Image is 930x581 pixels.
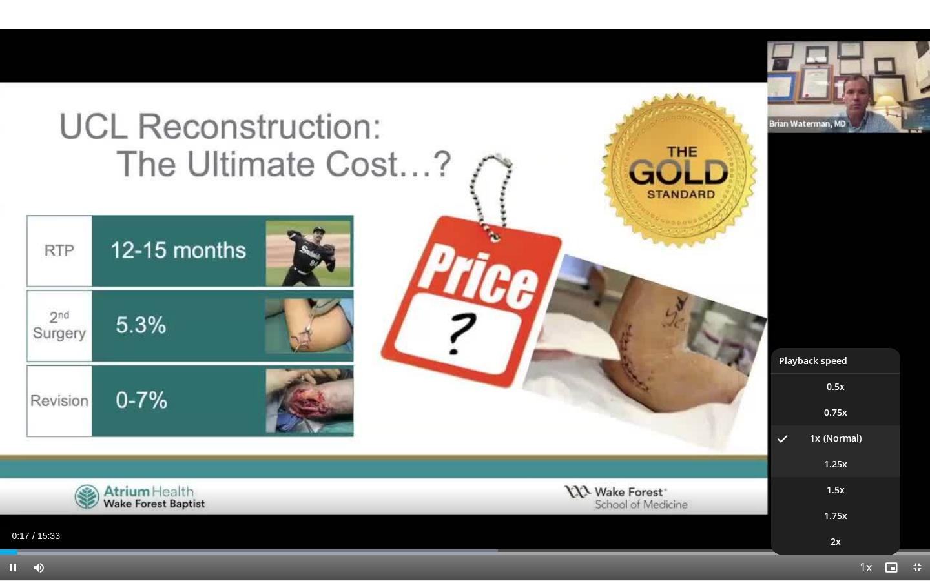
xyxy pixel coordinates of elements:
button: Playback Rate [852,555,878,580]
span: 0:17 [12,531,29,541]
button: Exit Fullscreen [904,555,930,580]
span: 1.5x [827,484,845,496]
span: 1x [810,432,820,445]
span: 1.75x [824,509,847,522]
span: 15:33 [37,531,60,541]
span: 0.5x [827,380,845,393]
span: 1.25x [824,458,847,471]
button: Mute [26,555,52,580]
button: Enable picture-in-picture mode [878,555,904,580]
span: 2x [831,535,841,548]
span: / [32,531,35,541]
span: 0.75x [824,406,847,419]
